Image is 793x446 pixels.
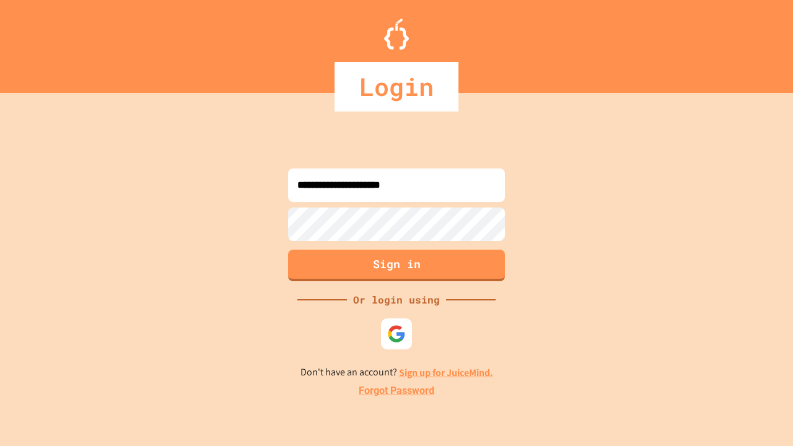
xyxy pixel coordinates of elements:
button: Sign in [288,250,505,281]
p: Don't have an account? [300,365,493,380]
img: Logo.svg [384,19,409,50]
a: Forgot Password [359,383,434,398]
a: Sign up for JuiceMind. [399,366,493,379]
div: Or login using [347,292,446,307]
div: Login [335,62,458,111]
img: google-icon.svg [387,325,406,343]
